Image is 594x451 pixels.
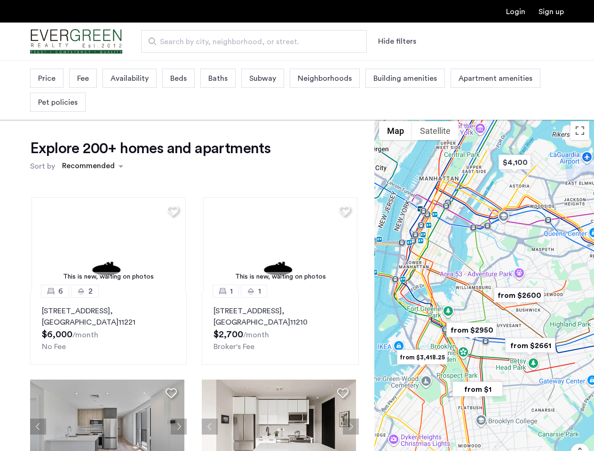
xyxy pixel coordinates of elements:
div: from $2950 [443,319,500,341]
button: Toggle fullscreen view [570,121,589,140]
button: Show street map [379,121,412,140]
div: This is new, waiting on photos [36,272,181,282]
p: [STREET_ADDRESS] 11221 [42,305,175,328]
span: 1 [258,286,261,297]
img: logo [30,24,122,59]
span: Baths [208,73,228,84]
p: [STREET_ADDRESS] 11210 [214,305,347,328]
div: $4,100 [495,152,535,173]
a: This is new, waiting on photos [32,197,186,291]
a: Login [506,8,525,16]
span: Broker's Fee [214,343,254,350]
div: This is new, waiting on photos [208,272,353,282]
span: Neighborhoods [298,73,352,84]
span: Apartment amenities [459,73,532,84]
span: $6,000 [42,330,72,339]
span: Availability [111,73,149,84]
a: Registration [539,8,564,16]
a: 62[STREET_ADDRESS], [GEOGRAPHIC_DATA]11221No Fee [30,291,187,365]
span: Subway [249,73,276,84]
div: from $2600 [490,285,548,306]
button: Previous apartment [202,419,218,435]
ng-select: sort-apartment [57,158,128,175]
img: 1.gif [32,197,186,291]
span: Pet policies [38,97,78,108]
button: Show satellite imagery [412,121,459,140]
span: Search by city, neighborhood, or street. [160,36,341,47]
input: Apartment Search [141,30,367,53]
label: Sort by [30,161,55,172]
h1: Explore 200+ homes and apartments [30,139,270,158]
span: Building amenities [373,73,437,84]
div: from $2661 [501,335,559,356]
button: Previous apartment [30,419,46,435]
span: $2,700 [214,330,243,339]
div: Recommended [61,160,115,174]
div: from $3,418.25 [393,347,451,368]
button: Next apartment [171,419,187,435]
span: Beds [170,73,187,84]
a: Cazamio Logo [30,24,122,59]
button: Show or hide filters [378,36,416,47]
span: 2 [88,286,93,297]
button: Next apartment [343,419,359,435]
sub: /month [72,331,98,339]
span: 6 [58,286,63,297]
span: No Fee [42,343,66,350]
a: This is new, waiting on photos [203,197,357,291]
span: 1 [230,286,233,297]
span: Fee [77,73,89,84]
img: 1.gif [203,197,357,291]
span: Price [38,73,55,84]
sub: /month [243,331,269,339]
a: 11[STREET_ADDRESS], [GEOGRAPHIC_DATA]11210Broker's Fee [202,291,358,365]
div: from $1 [449,379,507,400]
